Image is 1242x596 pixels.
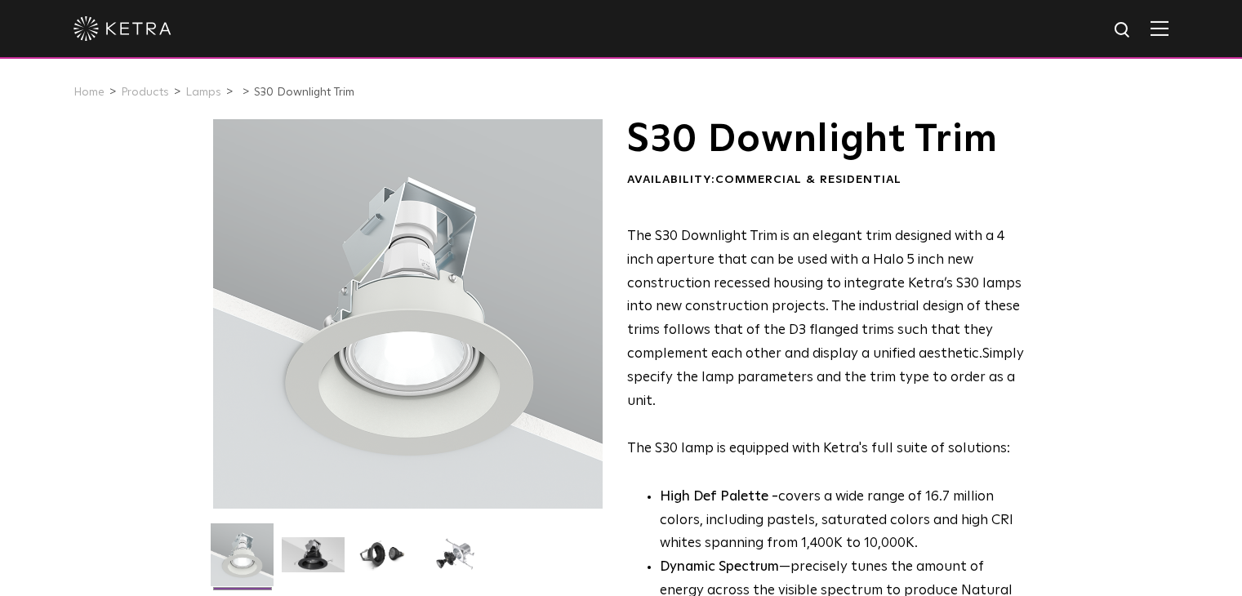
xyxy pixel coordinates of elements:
[1113,20,1133,41] img: search icon
[660,560,779,574] strong: Dynamic Spectrum
[73,87,105,98] a: Home
[660,490,778,504] strong: High Def Palette -
[627,347,1024,408] span: Simply specify the lamp parameters and the trim type to order as a unit.​
[121,87,169,98] a: Products
[424,537,487,585] img: S30 Halo Downlight_Exploded_Black
[185,87,221,98] a: Lamps
[627,119,1025,160] h1: S30 Downlight Trim
[1151,20,1169,36] img: Hamburger%20Nav.svg
[282,537,345,585] img: S30 Halo Downlight_Hero_Black_Gradient
[660,486,1025,557] p: covers a wide range of 16.7 million colors, including pastels, saturated colors and high CRI whit...
[627,229,1022,361] span: The S30 Downlight Trim is an elegant trim designed with a 4 inch aperture that can be used with a...
[627,225,1025,461] p: The S30 lamp is equipped with Ketra's full suite of solutions:
[627,172,1025,189] div: Availability:
[73,16,171,41] img: ketra-logo-2019-white
[353,537,416,585] img: S30 Halo Downlight_Table Top_Black
[254,87,354,98] a: S30 Downlight Trim
[715,174,901,185] span: Commercial & Residential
